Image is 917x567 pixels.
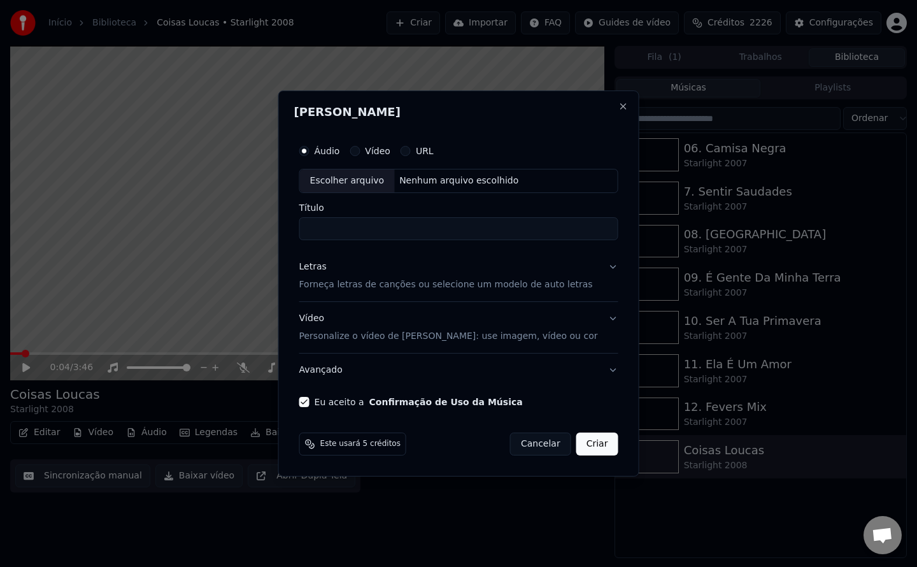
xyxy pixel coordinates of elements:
[299,312,598,343] div: Vídeo
[315,398,523,406] label: Eu aceito a
[320,439,401,449] span: Este usará 5 créditos
[416,147,434,155] label: URL
[510,433,571,456] button: Cancelar
[365,147,390,155] label: Vídeo
[299,354,618,387] button: Avançado
[300,169,395,192] div: Escolher arquivo
[315,147,340,155] label: Áudio
[394,175,523,187] div: Nenhum arquivo escolhido
[299,302,618,353] button: VídeoPersonalize o vídeo de [PERSON_NAME]: use imagem, vídeo ou cor
[299,330,598,343] p: Personalize o vídeo de [PERSON_NAME]: use imagem, vídeo ou cor
[576,433,618,456] button: Criar
[369,398,523,406] button: Eu aceito a
[294,106,623,118] h2: [PERSON_NAME]
[299,203,618,212] label: Título
[299,261,327,273] div: Letras
[299,250,618,301] button: LetrasForneça letras de canções ou selecione um modelo de auto letras
[299,278,593,291] p: Forneça letras de canções ou selecione um modelo de auto letras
